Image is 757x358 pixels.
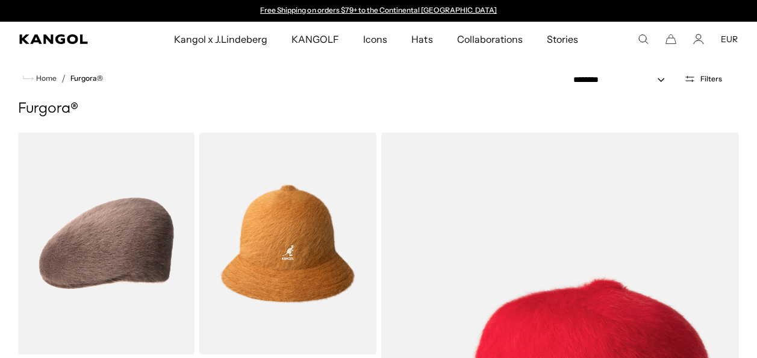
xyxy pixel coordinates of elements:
[260,5,497,14] a: Free Shipping on orders $79+ to the Continental [GEOGRAPHIC_DATA]
[18,133,195,354] img: Furgora® 504
[411,22,432,57] span: Hats
[291,22,339,57] span: KANGOLF
[351,22,399,57] a: Icons
[363,22,387,57] span: Icons
[638,34,649,45] summary: Search here
[665,34,676,45] button: Cart
[162,22,280,57] a: Kangol x J.Lindeberg
[547,22,578,57] span: Stories
[677,74,729,84] button: Open filters
[569,74,677,86] select: Sort by: Featured
[255,6,503,16] div: Announcement
[445,22,535,57] a: Collaborations
[279,22,351,57] a: KANGOLF
[700,75,722,83] span: Filters
[199,133,376,354] img: Furgora® Casual
[19,34,114,44] a: Kangol
[457,22,523,57] span: Collaborations
[57,71,66,86] li: /
[34,74,57,83] span: Home
[255,6,503,16] slideshow-component: Announcement bar
[693,34,704,45] a: Account
[23,73,57,84] a: Home
[255,6,503,16] div: 1 of 2
[721,34,738,45] button: EUR
[535,22,590,57] a: Stories
[18,100,739,118] h1: Furgora®
[174,22,268,57] span: Kangol x J.Lindeberg
[399,22,444,57] a: Hats
[70,74,103,83] a: Furgora®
